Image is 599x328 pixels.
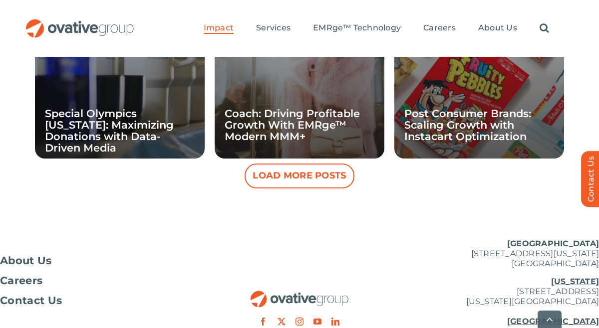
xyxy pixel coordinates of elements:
span: Impact [204,23,234,33]
a: Coach: Driving Profitable Growth With EMRge™ Modern MMM+ [225,107,360,143]
a: Careers [423,23,456,34]
a: linkedin [331,318,339,326]
a: instagram [296,318,303,326]
a: Impact [204,23,234,34]
span: Services [256,23,291,33]
nav: Menu [204,12,549,44]
a: OG_Full_horizontal_RGB [250,290,349,299]
a: youtube [313,318,321,326]
span: EMRge™ Technology [313,23,401,33]
a: About Us [478,23,517,34]
u: [GEOGRAPHIC_DATA] [507,239,599,248]
button: Load More Posts [245,164,354,188]
a: Services [256,23,291,34]
a: Post Consumer Brands: Scaling Growth with Instacart Optimization [404,107,531,143]
a: Special Olympics [US_STATE]: Maximizing Donations with Data-Driven Media [45,107,174,154]
u: [GEOGRAPHIC_DATA] [507,317,599,326]
a: twitter [278,318,286,326]
a: EMRge™ Technology [313,23,401,34]
a: OG_Full_horizontal_RGB [25,18,135,27]
a: facebook [259,318,267,326]
span: About Us [478,23,517,33]
span: Careers [423,23,456,33]
p: [STREET_ADDRESS][US_STATE] [GEOGRAPHIC_DATA] [399,239,599,269]
a: Search [540,23,549,34]
u: [US_STATE] [551,277,599,286]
